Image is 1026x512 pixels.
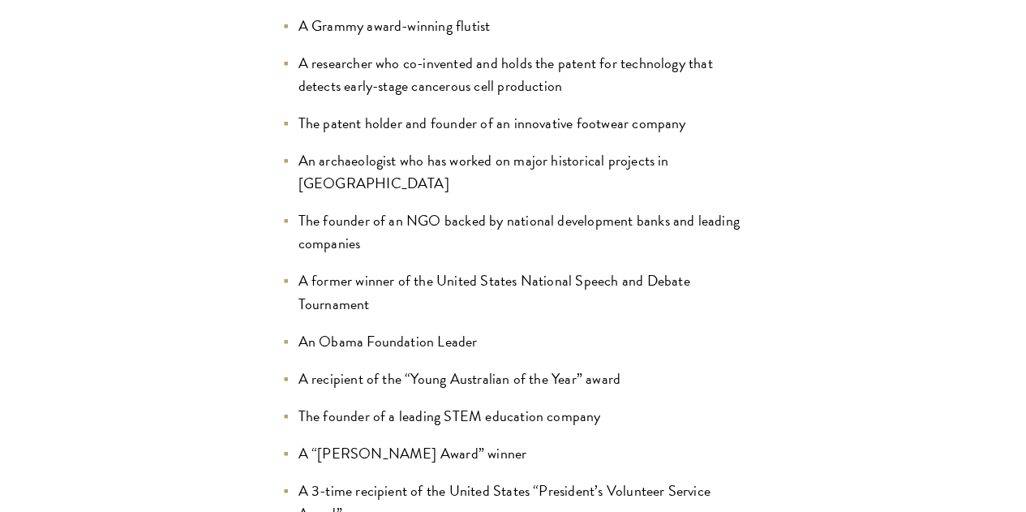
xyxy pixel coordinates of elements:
[282,15,745,37] li: A Grammy award-winning flutist
[282,405,745,428] li: The founder of a leading STEM education company
[282,442,745,465] li: A “[PERSON_NAME] Award” winner
[282,112,745,135] li: The patent holder and founder of an innovative footwear company
[282,149,745,195] li: An archaeologist who has worked on major historical projects in [GEOGRAPHIC_DATA]
[282,269,745,315] li: A former winner of the United States National Speech and Debate Tournament
[282,368,745,390] li: A recipient of the “Young Australian of the Year” award
[282,209,745,255] li: The founder of an NGO backed by national development banks and leading companies
[282,52,745,97] li: A researcher who co-invented and holds the patent for technology that detects early-stage cancero...
[282,330,745,353] li: An Obama Foundation Leader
